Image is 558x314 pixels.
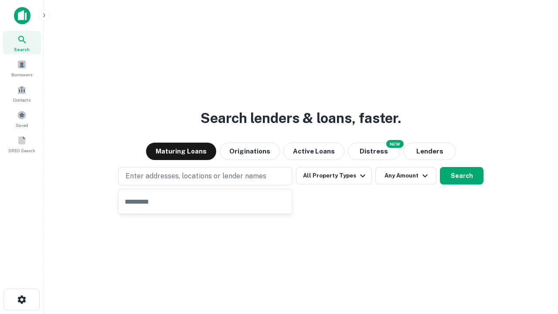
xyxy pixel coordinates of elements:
a: Saved [3,107,41,130]
span: SREO Search [8,147,35,154]
button: Any Amount [375,167,436,184]
button: Active Loans [283,143,344,160]
iframe: Chat Widget [514,244,558,286]
a: Contacts [3,82,41,105]
span: Saved [16,122,28,129]
span: Borrowers [11,71,32,78]
span: Contacts [13,96,31,103]
a: SREO Search [3,132,41,156]
div: NEW [386,140,404,148]
p: Enter addresses, locations or lender names [126,171,266,181]
button: Originations [220,143,280,160]
button: Maturing Loans [146,143,216,160]
h3: Search lenders & loans, faster. [201,108,401,129]
button: Lenders [404,143,456,160]
a: Search [3,31,41,55]
button: All Property Types [296,167,372,184]
a: Borrowers [3,56,41,80]
span: Search [14,46,30,53]
button: Search distressed loans with lien and other non-mortgage details. [348,143,400,160]
button: Enter addresses, locations or lender names [118,167,293,185]
button: Search [440,167,483,184]
img: capitalize-icon.png [14,7,31,24]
